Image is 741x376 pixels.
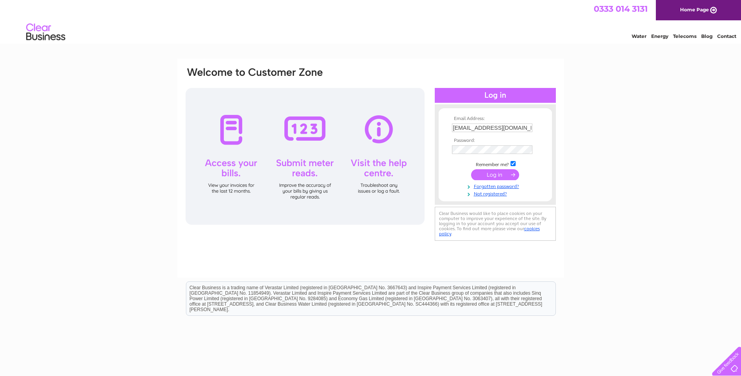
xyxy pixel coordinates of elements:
[450,116,541,122] th: Email Address:
[673,33,696,39] a: Telecoms
[450,138,541,143] th: Password:
[450,160,541,168] td: Remember me?
[186,4,555,38] div: Clear Business is a trading name of Verastar Limited (registered in [GEOGRAPHIC_DATA] No. 3667643...
[471,169,519,180] input: Submit
[717,33,736,39] a: Contact
[439,226,540,236] a: cookies policy
[26,20,66,44] img: logo.png
[701,33,712,39] a: Blog
[452,182,541,190] a: Forgotten password?
[452,190,541,197] a: Not registered?
[594,4,648,14] a: 0333 014 3131
[435,207,556,241] div: Clear Business would like to place cookies on your computer to improve your experience of the sit...
[651,33,668,39] a: Energy
[632,33,646,39] a: Water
